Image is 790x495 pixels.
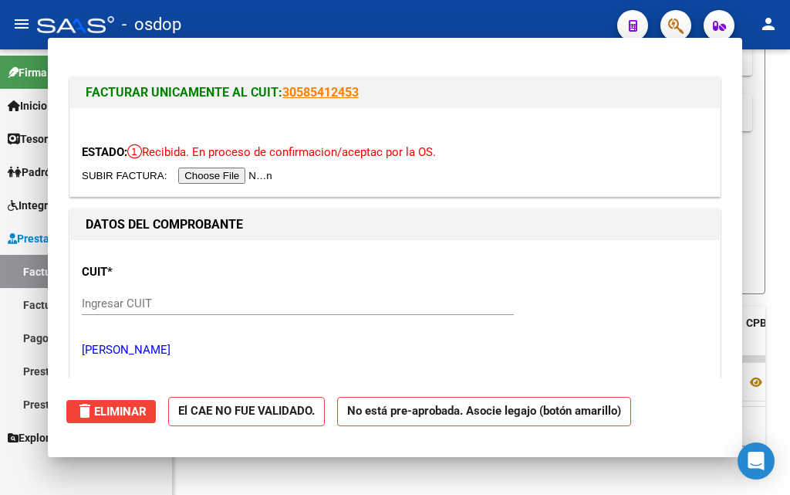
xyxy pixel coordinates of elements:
[282,85,359,100] a: 30585412453
[122,8,181,42] span: - osdop
[8,131,67,147] span: Tesorería
[76,405,147,419] span: Eliminar
[738,442,775,480] div: Open Intercom Messenger
[8,97,47,114] span: Inicio
[86,85,282,100] span: FACTURAR UNICAMENTE AL CUIT:
[168,397,325,427] strong: El CAE NO FUE VALIDADO.
[8,429,131,446] span: Explorador de Archivos
[8,64,88,81] span: Firma Express
[8,230,148,247] span: Prestadores / Proveedores
[66,400,156,423] button: Eliminar
[12,15,31,33] mat-icon: menu
[86,217,243,232] strong: DATOS DEL COMPROBANTE
[8,197,150,214] span: Integración (discapacidad)
[746,317,774,329] span: CPBT
[759,15,778,33] mat-icon: person
[82,341,708,359] p: [PERSON_NAME]
[8,164,57,181] span: Padrón
[127,145,436,159] span: Recibida. En proceso de confirmacion/aceptac por la OS.
[82,145,127,159] span: ESTADO:
[337,397,631,427] strong: No está pre-aprobada. Asocie legajo (botón amarillo)
[82,263,270,281] p: CUIT
[76,402,94,420] mat-icon: delete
